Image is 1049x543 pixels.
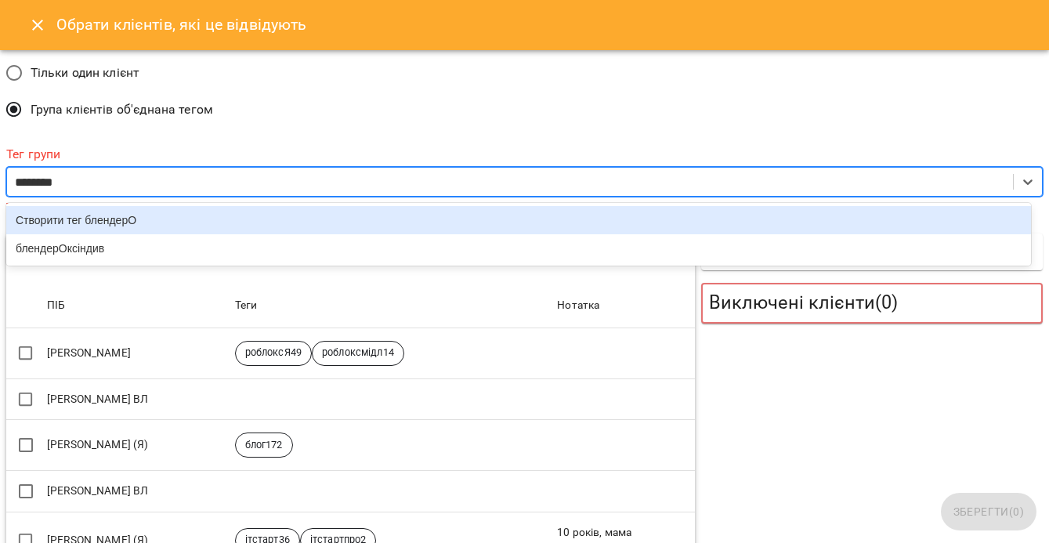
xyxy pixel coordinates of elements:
[236,346,311,360] span: роблоксЯ49
[6,234,1031,262] div: блендерОксіндив
[47,296,65,315] div: Sort
[56,13,307,37] h6: Обрати клієнтів, які це відвідують
[19,6,56,44] button: Close
[44,378,232,420] td: [PERSON_NAME] ВЛ
[557,296,599,315] div: Нотатка
[6,201,101,212] b: Тег групи не задано!
[31,63,140,82] span: Тільки один клієнт
[709,291,1035,315] h5: Виключені клієнти ( 0 )
[6,206,1031,234] div: Створити тег блендерО
[47,296,229,315] span: ПІБ
[235,296,552,315] span: Теги
[235,296,258,315] div: Теги
[6,148,1043,161] label: Тег групи
[236,438,292,452] span: блог172
[557,296,692,315] span: Нотатка
[47,296,65,315] div: ПІБ
[313,346,403,360] span: роблоксмідл14
[31,100,213,119] span: Група клієнтів об'єднана тегом
[235,296,258,315] div: Sort
[44,471,232,512] td: [PERSON_NAME] ВЛ
[44,328,232,379] td: [PERSON_NAME]
[44,420,232,471] td: [PERSON_NAME] (Я)
[557,296,599,315] div: Sort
